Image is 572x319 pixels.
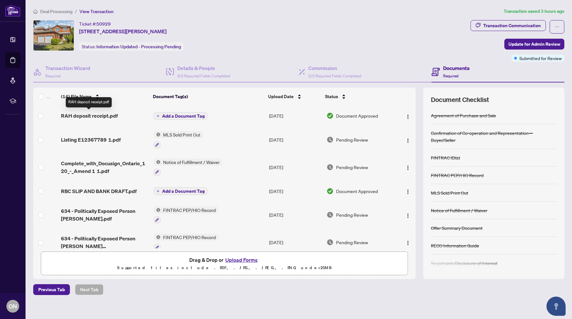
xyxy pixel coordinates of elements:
[154,187,207,195] button: Add a Document Tag
[403,237,413,247] button: Logo
[79,9,114,14] span: View Transaction
[325,93,338,100] span: Status
[61,187,137,195] span: RBC SLIP AND BANK DRAFT.pdf
[79,27,167,35] span: [STREET_ADDRESS][PERSON_NAME]
[61,136,121,144] span: Listing E12367789 1.pdf
[504,8,564,15] article: Transaction saved 3 hours ago
[327,136,334,143] img: Document Status
[154,159,161,166] img: Status Icon
[267,181,324,201] td: [DATE]
[405,114,410,119] img: Logo
[405,165,410,170] img: Logo
[327,239,334,246] img: Document Status
[40,9,72,14] span: Deal Processing
[79,42,184,51] div: Status:
[336,211,368,218] span: Pending Review
[431,95,489,104] span: Document Checklist
[61,159,148,175] span: Complete_with_Docusign_Ontario_120_-_Amend 1 1.pdf
[41,252,408,276] span: Drag & Drop orUpload FormsSupported files include .PDF, .JPG, .JPEG, .PNG under25MB
[403,186,413,196] button: Logo
[308,74,361,78] span: 2/2 Required Fields Completed
[154,234,161,241] img: Status Icon
[443,64,470,72] h4: Documents
[336,239,368,246] span: Pending Review
[403,111,413,121] button: Logo
[336,188,378,195] span: Document Approved
[336,164,368,171] span: Pending Review
[61,112,118,120] span: RAH deposit receipt.pdf
[154,131,203,148] button: Status IconMLS Sold Print Out
[403,162,413,172] button: Logo
[161,131,203,138] span: MLS Sold Print Out
[405,213,410,218] img: Logo
[33,284,70,295] button: Previous Tab
[162,189,205,193] span: Add a Document Tag
[61,235,148,250] span: 634 - Politically Exposed Person [PERSON_NAME][GEOGRAPHIC_DATA]pdf
[79,20,111,27] div: Ticket #:
[336,112,378,119] span: Document Approved
[177,74,230,78] span: 3/3 Required Fields Completed
[327,112,334,119] img: Document Status
[66,97,112,107] div: RAH deposit receipt.pdf
[267,153,324,181] td: [DATE]
[161,234,218,241] span: FINTRAC PEP/HIO Record
[267,229,324,256] td: [DATE]
[403,210,413,220] button: Logo
[38,284,65,295] span: Previous Tab
[327,164,334,171] img: Document Status
[45,64,90,72] h4: Transaction Wizard
[431,172,484,179] div: FINTRAC PEP/HIO Record
[431,224,483,231] div: Offer Summary Document
[156,114,160,118] span: plus
[405,138,410,143] img: Logo
[322,88,394,105] th: Status
[161,206,218,214] span: FINTRAC PEP/HIO Record
[5,5,20,17] img: logo
[75,284,103,295] button: Next Tab
[154,206,218,224] button: Status IconFINTRAC PEP/HIO Record
[75,8,77,15] li: /
[45,264,404,272] p: Supported files include .PDF, .JPG, .JPEG, .PNG under 25 MB
[61,207,148,222] span: 634 - Politically Exposed Person [PERSON_NAME].pdf
[431,112,496,119] div: Agreement of Purchase and Sale
[61,93,92,100] span: (14) File Name
[405,240,410,245] img: Logo
[150,88,266,105] th: Document Tag(s)
[405,189,410,194] img: Logo
[154,112,207,120] button: Add a Document Tag
[161,159,222,166] span: Notice of Fulfillment / Waiver
[267,126,324,153] td: [DATE]
[266,88,322,105] th: Upload Date
[504,39,564,50] button: Update for Admin Review
[189,256,260,264] span: Drag & Drop or
[154,159,222,176] button: Status IconNotice of Fulfillment / Waiver
[483,20,541,31] div: Transaction Communication
[546,297,566,316] button: Open asap
[9,302,17,311] span: ON
[96,21,111,27] span: 50929
[519,55,562,62] span: Submitted for Review
[443,74,458,78] span: Required
[327,211,334,218] img: Document Status
[45,74,61,78] span: Required
[156,190,160,193] span: plus
[162,114,205,118] span: Add a Document Tag
[336,136,368,143] span: Pending Review
[431,129,557,144] div: Confirmation of Co-operation and Representation—Buyer/Seller
[267,105,324,126] td: [DATE]
[154,206,161,214] img: Status Icon
[58,88,151,105] th: (14) File Name
[431,189,468,196] div: MLS Sold Print Out
[327,188,334,195] img: Document Status
[431,154,460,161] div: FINTRAC ID(s)
[96,44,181,50] span: Information Updated - Processing Pending
[177,64,230,72] h4: Details & People
[555,25,559,29] span: ellipsis
[34,20,74,51] img: IMG-E12367789_1.jpg
[403,135,413,145] button: Logo
[33,9,38,14] span: home
[154,131,161,138] img: Status Icon
[431,242,479,249] div: RECO Information Guide
[267,201,324,229] td: [DATE]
